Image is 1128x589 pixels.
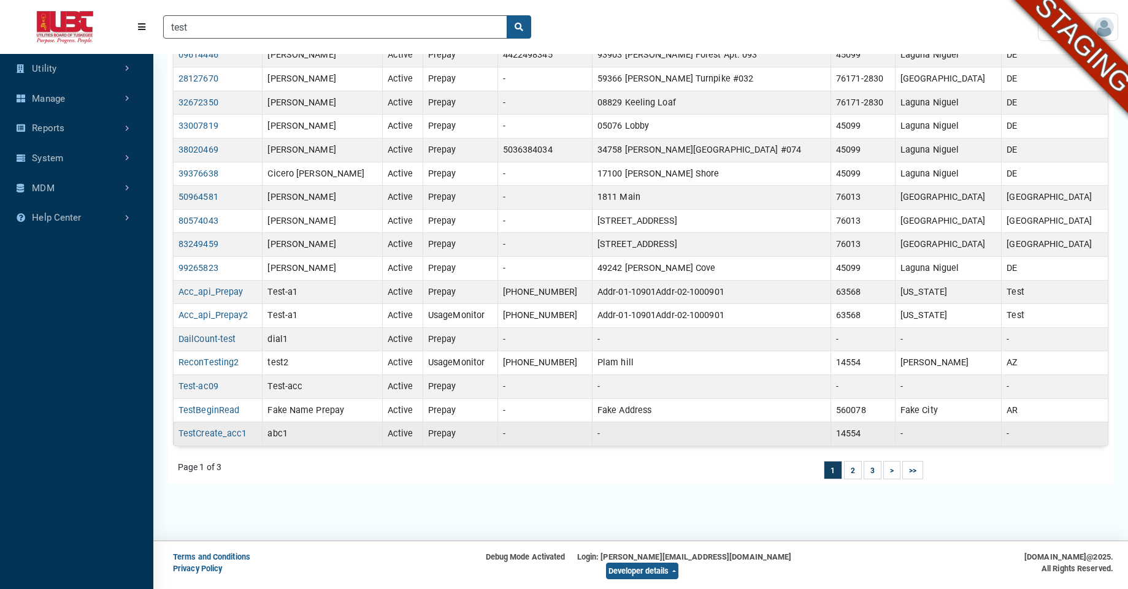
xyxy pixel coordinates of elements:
[895,256,1002,280] td: Laguna Niguel
[423,233,497,257] td: Prepay
[382,304,423,328] td: Active
[895,209,1002,233] td: [GEOGRAPHIC_DATA]
[130,16,153,38] button: Menu
[592,351,831,375] td: Plam hill
[178,50,218,60] a: 09614446
[592,44,831,67] td: 93903 [PERSON_NAME] Forest Apt. 093
[831,233,896,257] td: 76013
[178,97,218,108] a: 32672350
[1002,67,1108,91] td: DE
[895,375,1002,399] td: -
[497,138,592,162] td: 5036384034
[382,233,423,257] td: Active
[423,398,497,422] td: Prepay
[592,398,831,422] td: Fake Address
[1024,563,1113,574] div: All Rights Reserved.
[263,209,382,233] td: [PERSON_NAME]
[895,351,1002,375] td: [PERSON_NAME]
[423,209,497,233] td: Prepay
[1002,44,1108,67] td: DE
[1002,327,1108,351] td: -
[1002,209,1108,233] td: [GEOGRAPHIC_DATA]
[895,186,1002,210] td: [GEOGRAPHIC_DATA]
[263,67,382,91] td: [PERSON_NAME]
[606,563,678,579] button: Developer details
[831,375,896,399] td: -
[1002,280,1108,304] td: Test
[382,209,423,233] td: Active
[423,351,497,375] td: UsageMonitor
[178,381,218,392] a: Test-ac09
[382,115,423,139] td: Active
[382,256,423,280] td: Active
[263,280,382,304] td: Test-a1
[423,256,497,280] td: Prepay
[497,351,592,375] td: [PHONE_NUMBER]
[1002,256,1108,280] td: DE
[895,422,1002,446] td: -
[592,422,831,446] td: -
[382,398,423,422] td: Active
[1002,138,1108,162] td: DE
[423,44,497,67] td: Prepay
[10,11,120,44] img: ALTSK Logo
[423,115,497,139] td: Prepay
[263,115,382,139] td: [PERSON_NAME]
[1024,551,1113,563] div: [DOMAIN_NAME]@2025.
[497,186,592,210] td: -
[497,44,592,67] td: 4422498345
[831,398,896,422] td: 560078
[178,239,218,249] a: 83249459
[263,138,382,162] td: [PERSON_NAME]
[423,186,497,210] td: Prepay
[890,466,894,475] a: Go to next page
[263,375,382,399] td: Test-acc
[178,192,218,202] a: 50964581
[1002,162,1108,186] td: DE
[263,351,382,375] td: test2
[895,280,1002,304] td: [US_STATE]
[483,552,566,561] span: Debug Mode Activated
[831,115,896,139] td: 45099
[895,138,1002,162] td: Laguna Niguel
[895,304,1002,328] td: [US_STATE]
[497,233,592,257] td: -
[382,422,423,446] td: Active
[1002,233,1108,257] td: [GEOGRAPHIC_DATA]
[567,552,792,561] span: Login: [PERSON_NAME][EMAIL_ADDRESS][DOMAIN_NAME]
[497,375,592,399] td: -
[592,327,831,351] td: -
[178,310,248,321] a: Acc_api_Prepay2
[497,327,592,351] td: -
[178,121,218,131] a: 33007819
[831,44,896,67] td: 45099
[382,351,423,375] td: Active
[497,304,592,328] td: [PHONE_NUMBER]
[423,304,497,328] td: UsageMonitor
[831,67,896,91] td: 76171-2830
[1042,21,1094,33] span: User Settings
[1002,422,1108,446] td: -
[497,91,592,115] td: -
[263,422,382,446] td: abc1
[895,162,1002,186] td: Laguna Niguel
[382,186,423,210] td: Active
[263,398,382,422] td: Fake Name Prepay
[173,461,641,479] div: Page 1 of 3
[1002,351,1108,375] td: AZ
[423,91,497,115] td: Prepay
[1038,13,1118,41] a: User Settings
[592,67,831,91] td: 59366 [PERSON_NAME] Turnpike #032
[178,145,218,155] a: 38020469
[895,115,1002,139] td: Laguna Niguel
[831,280,896,304] td: 63568
[263,304,382,328] td: Test-a1
[895,398,1002,422] td: Fake City
[895,91,1002,115] td: Laguna Niguel
[1002,115,1108,139] td: DE
[382,67,423,91] td: Active
[178,357,239,368] a: ReconTesting2
[592,375,831,399] td: -
[592,91,831,115] td: 08829 Keeling Loaf
[831,186,896,210] td: 76013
